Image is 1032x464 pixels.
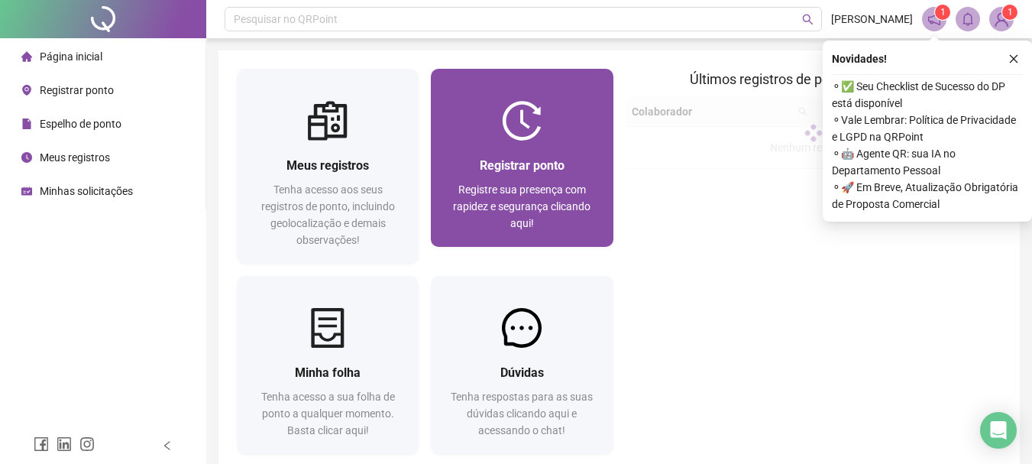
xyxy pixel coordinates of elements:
[980,412,1017,449] div: Open Intercom Messenger
[802,14,814,25] span: search
[21,152,32,163] span: clock-circle
[261,391,395,436] span: Tenha acesso a sua folha de ponto a qualquer momento. Basta clicar aqui!
[831,11,913,28] span: [PERSON_NAME]
[21,186,32,196] span: schedule
[832,112,1023,145] span: ⚬ Vale Lembrar: Política de Privacidade e LGPD na QRPoint
[40,84,114,96] span: Registrar ponto
[261,183,395,246] span: Tenha acesso aos seus registros de ponto, incluindo geolocalização e demais observações!
[480,158,565,173] span: Registrar ponto
[961,12,975,26] span: bell
[40,118,121,130] span: Espelho de ponto
[295,365,361,380] span: Minha folha
[21,118,32,129] span: file
[940,7,946,18] span: 1
[237,69,419,264] a: Meus registrosTenha acesso aos seus registros de ponto, incluindo geolocalização e demais observa...
[990,8,1013,31] img: 19041
[34,436,49,452] span: facebook
[40,151,110,164] span: Meus registros
[927,12,941,26] span: notification
[1008,54,1019,64] span: close
[79,436,95,452] span: instagram
[1008,7,1013,18] span: 1
[237,276,419,454] a: Minha folhaTenha acesso a sua folha de ponto a qualquer momento. Basta clicar aqui!
[40,185,133,197] span: Minhas solicitações
[832,78,1023,112] span: ⚬ ✅ Seu Checklist de Sucesso do DP está disponível
[453,183,590,229] span: Registre sua presença com rapidez e segurança clicando aqui!
[1002,5,1017,20] sup: Atualize o seu contato no menu Meus Dados
[162,440,173,451] span: left
[832,145,1023,179] span: ⚬ 🤖 Agente QR: sua IA no Departamento Pessoal
[21,51,32,62] span: home
[832,50,887,67] span: Novidades !
[832,179,1023,213] span: ⚬ 🚀 Em Breve, Atualização Obrigatória de Proposta Comercial
[21,85,32,96] span: environment
[451,391,593,436] span: Tenha respostas para as suas dúvidas clicando aqui e acessando o chat!
[286,158,369,173] span: Meus registros
[431,276,613,454] a: DúvidasTenha respostas para as suas dúvidas clicando aqui e acessando o chat!
[690,71,937,87] span: Últimos registros de ponto sincronizados
[57,436,72,452] span: linkedin
[500,365,544,380] span: Dúvidas
[431,69,613,247] a: Registrar pontoRegistre sua presença com rapidez e segurança clicando aqui!
[935,5,950,20] sup: 1
[40,50,102,63] span: Página inicial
